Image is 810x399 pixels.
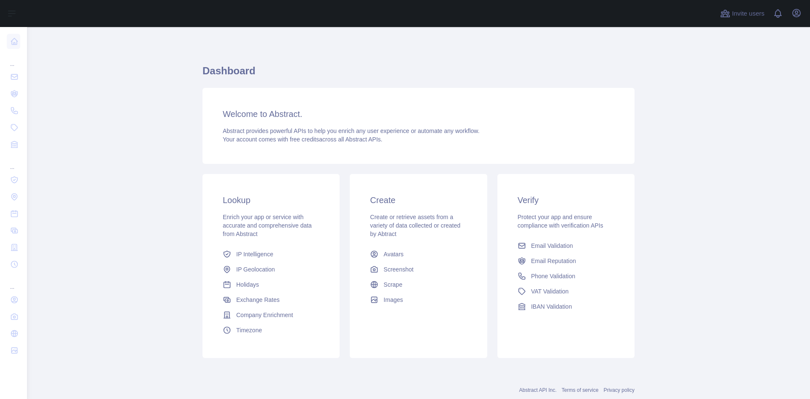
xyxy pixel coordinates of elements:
div: ... [7,274,20,290]
span: Images [383,296,403,304]
span: Holidays [236,280,259,289]
span: Phone Validation [531,272,575,280]
a: Abstract API Inc. [519,387,557,393]
span: VAT Validation [531,287,569,296]
a: Company Enrichment [219,307,323,323]
span: Company Enrichment [236,311,293,319]
span: Abstract provides powerful APIs to help you enrich any user experience or automate any workflow. [223,128,480,134]
h1: Dashboard [202,64,634,84]
span: Your account comes with across all Abstract APIs. [223,136,382,143]
a: Phone Validation [514,269,618,284]
span: Screenshot [383,265,413,274]
span: IBAN Validation [531,302,572,311]
a: Screenshot [367,262,470,277]
span: Email Validation [531,242,573,250]
a: Avatars [367,247,470,262]
h3: Welcome to Abstract. [223,108,614,120]
a: IBAN Validation [514,299,618,314]
a: IP Geolocation [219,262,323,277]
span: Avatars [383,250,403,258]
div: ... [7,51,20,68]
a: Email Validation [514,238,618,253]
span: IP Intelligence [236,250,273,258]
a: Email Reputation [514,253,618,269]
span: Invite users [732,9,764,19]
h3: Verify [518,194,614,206]
span: free credits [290,136,319,143]
span: Email Reputation [531,257,576,265]
span: IP Geolocation [236,265,275,274]
a: Holidays [219,277,323,292]
span: Exchange Rates [236,296,280,304]
a: Privacy policy [604,387,634,393]
a: Exchange Rates [219,292,323,307]
span: Create or retrieve assets from a variety of data collected or created by Abtract [370,214,460,237]
a: Terms of service [562,387,598,393]
button: Invite users [718,7,766,20]
a: Images [367,292,470,307]
span: Scrape [383,280,402,289]
span: Enrich your app or service with accurate and comprehensive data from Abstract [223,214,312,237]
h3: Lookup [223,194,319,206]
span: Timezone [236,326,262,334]
div: ... [7,154,20,171]
a: Scrape [367,277,470,292]
a: IP Intelligence [219,247,323,262]
a: VAT Validation [514,284,618,299]
a: Timezone [219,323,323,338]
span: Protect your app and ensure compliance with verification APIs [518,214,603,229]
h3: Create [370,194,467,206]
